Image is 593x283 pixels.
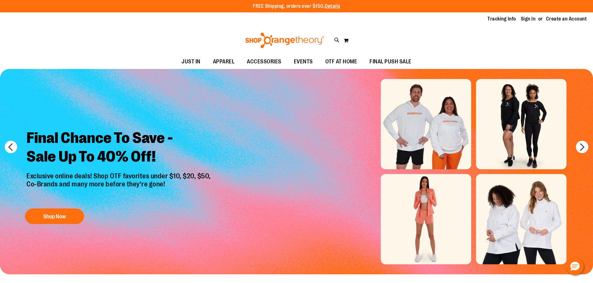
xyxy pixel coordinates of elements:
a: Create an Account [546,16,587,22]
button: Hello, have a question? Let’s chat. [566,258,584,275]
a: JUST IN [175,55,207,69]
p: FREE Shipping, orders over $150. [253,3,340,10]
span: APPAREL [213,55,235,69]
button: next [576,141,588,153]
a: Sign In [521,16,536,22]
a: ACCESSORIES [241,55,288,69]
img: Shop Orangetheory [244,33,325,48]
button: Shop Now [25,208,84,224]
span: FINAL PUSH SALE [369,55,412,69]
span: ACCESSORIES [247,55,281,69]
button: prev [5,141,17,153]
a: Final Chance To Save -Sale Up To 40% Off! Exclusive online deals! Shop OTF favorites under $10, $... [22,124,217,227]
a: FINAL PUSH SALE [363,55,418,69]
a: APPAREL [207,55,241,69]
a: Details [325,3,340,9]
a: OTF AT HOME [319,55,364,69]
a: EVENTS [288,55,319,69]
span: OTF AT HOME [325,55,357,69]
span: JUST IN [181,55,200,69]
p: Exclusive online deals! Shop OTF favorites under $10, $20, $50, Co-Brands and many more before th... [22,172,217,203]
h2: Final Chance To Save - Sale Up To 40% Off! [22,124,217,172]
span: EVENTS [294,55,313,69]
a: Tracking Info [487,16,516,22]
